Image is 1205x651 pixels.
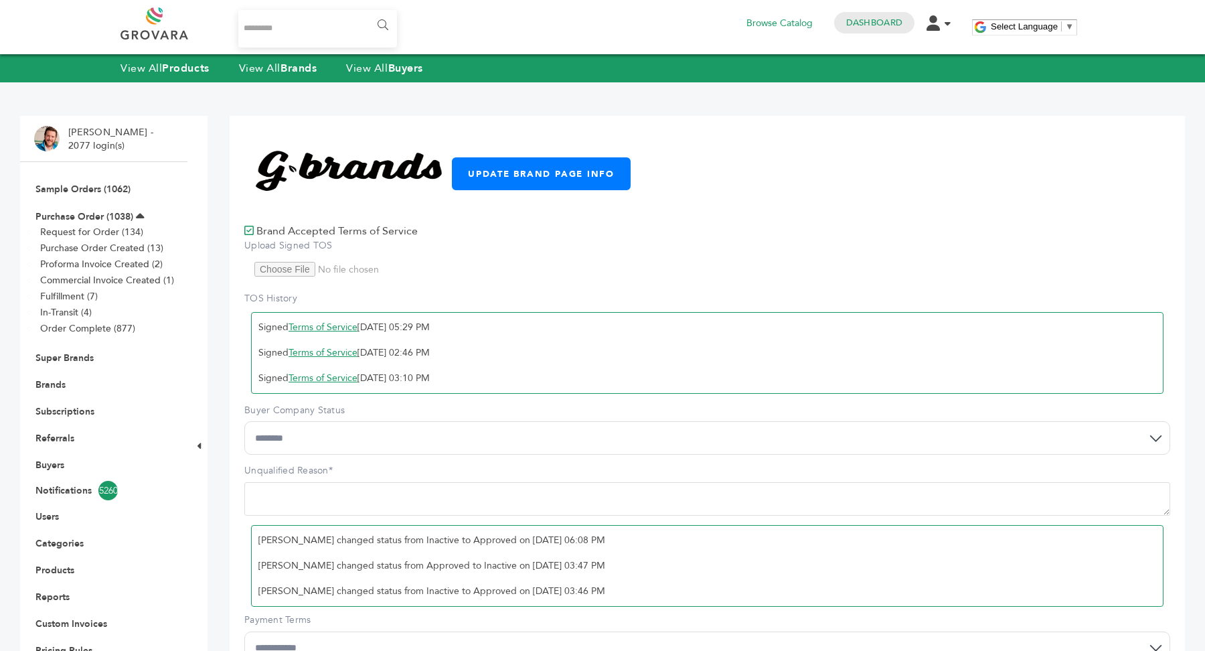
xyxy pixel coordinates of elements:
[35,564,74,577] a: Products
[162,61,209,76] strong: Products
[846,17,902,29] a: Dashboard
[346,61,423,76] a: View AllBuyers
[244,464,1170,478] label: Unqualified Reason*
[40,290,98,303] a: Fulfillment (7)
[35,432,74,445] a: Referrals
[452,157,631,190] a: UPDATE BRAND PAGE INFO
[40,274,174,287] a: Commercial Invoice Created (1)
[35,618,107,630] a: Custom Invoices
[1061,21,1062,31] span: ​
[244,613,1170,627] label: Payment Terms
[35,591,70,603] a: Reports
[35,510,59,523] a: Users
[68,126,157,152] li: [PERSON_NAME] - 2077 login(s)
[40,306,92,319] a: In-Transit (4)
[289,346,357,359] a: Terms of Service
[1065,21,1074,31] span: ▼
[289,321,357,334] a: Terms of Service
[40,242,163,255] a: Purchase Order Created (13)
[746,16,813,31] a: Browse Catalog
[244,239,1170,252] label: Upload Signed TOS
[244,137,445,210] img: Brand Name
[256,224,418,238] span: Brand Accepted Terms of Service
[991,21,1074,31] a: Select Language​
[244,404,1170,417] label: Buyer Company Status
[35,210,133,223] a: Purchase Order (1038)
[258,370,1156,386] p: Signed [DATE] 03:10 PM
[991,21,1058,31] span: Select Language
[258,532,1156,549] p: [PERSON_NAME] changed status from Inactive to Approved on [DATE] 06:08 PM
[35,183,131,196] a: Sample Orders (1062)
[35,378,66,391] a: Brands
[35,405,94,418] a: Subscriptions
[120,61,210,76] a: View AllProducts
[239,61,317,76] a: View AllBrands
[258,558,1156,574] p: [PERSON_NAME] changed status from Approved to Inactive on [DATE] 03:47 PM
[40,322,135,335] a: Order Complete (877)
[258,345,1156,361] p: Signed [DATE] 02:46 PM
[40,226,143,238] a: Request for Order (134)
[98,481,118,500] span: 5260
[35,481,172,500] a: Notifications5260
[280,61,317,76] strong: Brands
[35,352,94,364] a: Super Brands
[35,459,64,472] a: Buyers
[258,319,1156,336] p: Signed [DATE] 05:29 PM
[258,583,1156,599] p: [PERSON_NAME] changed status from Inactive to Approved on [DATE] 03:46 PM
[40,258,163,271] a: Proforma Invoice Created (2)
[388,61,423,76] strong: Buyers
[289,372,357,384] a: Terms of Service
[238,10,397,48] input: Search...
[35,537,84,550] a: Categories
[244,292,1170,305] label: TOS History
